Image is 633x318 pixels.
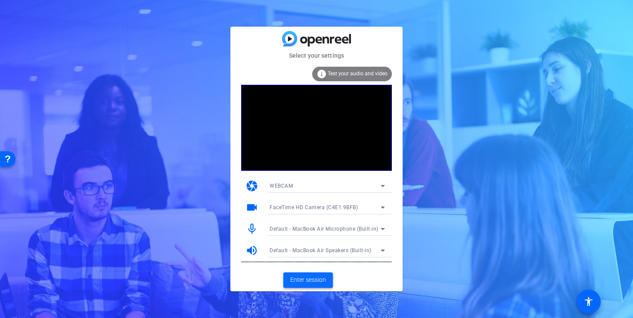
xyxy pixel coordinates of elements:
[245,201,258,214] mat-icon: videocam
[230,51,403,60] mat-card-subtitle: Select your settings
[316,69,327,79] mat-icon: info
[245,244,258,257] mat-icon: volume_up
[270,204,358,210] span: FaceTime HD Camera (C4E1:9BFB)
[283,272,333,288] button: Enter session
[270,226,379,232] span: Default - MacBook Air Microphone (Built-in)
[328,71,388,77] span: Test your audio and video
[245,222,258,235] mat-icon: mic_none
[245,179,258,192] mat-icon: camera
[270,247,372,253] span: Default - MacBook Air Speakers (Built-in)
[282,31,351,46] img: blue-gradient.svg
[290,275,326,284] span: Enter session
[583,296,594,307] mat-icon: accessibility
[270,183,293,189] span: WEBCAM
